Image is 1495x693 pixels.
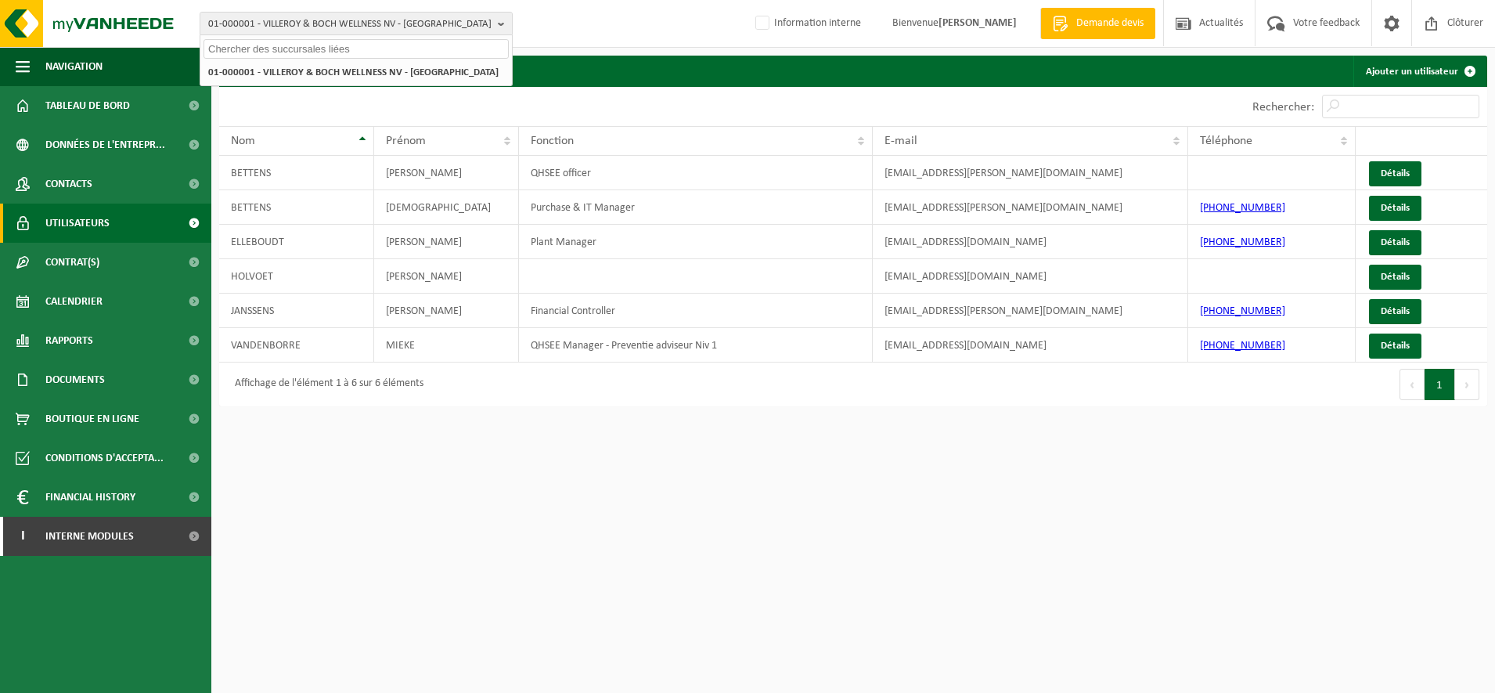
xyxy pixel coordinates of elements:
td: JANSSENS [219,294,374,328]
td: [EMAIL_ADDRESS][DOMAIN_NAME] [873,259,1188,294]
td: VANDENBORRE [219,328,374,363]
span: Interne modules [45,517,134,556]
a: [PHONE_NUMBER] [1200,340,1285,352]
button: Next [1455,369,1479,400]
span: Nom [231,135,255,147]
td: [EMAIL_ADDRESS][PERSON_NAME][DOMAIN_NAME] [873,190,1188,225]
strong: 01-000001 - VILLEROY & BOCH WELLNESS NV - [GEOGRAPHIC_DATA] [208,67,499,78]
span: Données de l'entrepr... [45,125,165,164]
span: Navigation [45,47,103,86]
span: Tableau de bord [45,86,130,125]
div: Affichage de l'élément 1 à 6 sur 6 éléments [227,370,423,399]
td: QHSEE Manager - Preventie adviseur Niv 1 [519,328,873,363]
a: [PHONE_NUMBER] [1200,202,1285,214]
td: [PERSON_NAME] [374,259,519,294]
td: [PERSON_NAME] [374,294,519,328]
span: I [16,517,30,556]
span: Conditions d'accepta... [45,439,164,478]
span: Demande devis [1072,16,1147,31]
span: Boutique en ligne [45,399,139,439]
strong: [PERSON_NAME] [938,17,1017,29]
a: Détails [1369,230,1421,255]
a: Ajouter un utilisateur [1353,56,1486,87]
a: Détails [1369,334,1421,359]
a: [PHONE_NUMBER] [1200,305,1285,317]
span: E-mail [884,135,917,147]
td: ELLEBOUDT [219,225,374,259]
span: Fonction [531,135,574,147]
input: Chercher des succursales liées [204,39,509,59]
td: Purchase & IT Manager [519,190,873,225]
span: Documents [45,360,105,399]
label: Information interne [752,12,861,35]
button: 01-000001 - VILLEROY & BOCH WELLNESS NV - [GEOGRAPHIC_DATA] [200,12,513,35]
span: Contrat(s) [45,243,99,282]
span: 01-000001 - VILLEROY & BOCH WELLNESS NV - [GEOGRAPHIC_DATA] [208,13,492,36]
button: Previous [1400,369,1425,400]
td: [EMAIL_ADDRESS][PERSON_NAME][DOMAIN_NAME] [873,156,1188,190]
span: Rapports [45,321,93,360]
td: Financial Controller [519,294,873,328]
a: [PHONE_NUMBER] [1200,236,1285,248]
a: Demande devis [1040,8,1155,39]
td: MIEKE [374,328,519,363]
td: [PERSON_NAME] [374,225,519,259]
td: BETTENS [219,156,374,190]
td: BETTENS [219,190,374,225]
td: QHSEE officer [519,156,873,190]
span: Utilisateurs [45,204,110,243]
td: Plant Manager [519,225,873,259]
td: [PERSON_NAME] [374,156,519,190]
a: Détails [1369,299,1421,324]
a: Détails [1369,265,1421,290]
label: Rechercher: [1252,101,1314,114]
a: Détails [1369,161,1421,186]
td: [EMAIL_ADDRESS][DOMAIN_NAME] [873,328,1188,363]
button: 1 [1425,369,1455,400]
span: Financial History [45,478,135,517]
span: Calendrier [45,282,103,321]
span: Contacts [45,164,92,204]
td: [DEMOGRAPHIC_DATA] [374,190,519,225]
span: Téléphone [1200,135,1252,147]
a: Détails [1369,196,1421,221]
td: HOLVOET [219,259,374,294]
span: Prénom [386,135,426,147]
td: [EMAIL_ADDRESS][PERSON_NAME][DOMAIN_NAME] [873,294,1188,328]
td: [EMAIL_ADDRESS][DOMAIN_NAME] [873,225,1188,259]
